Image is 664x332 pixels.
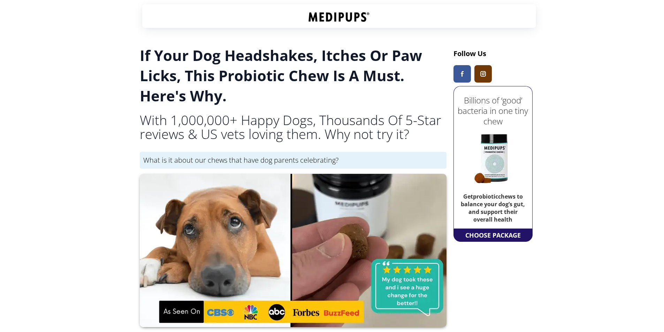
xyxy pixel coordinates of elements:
a: CHOOSE PACKAGE [464,229,522,241]
h2: With 1,000,000+ Happy Dogs, Thousands Of 5-Star reviews & US vets loving them. Why not try it? [140,113,447,141]
img: Medipups Instagram [480,71,486,77]
img: Dog [140,174,447,327]
h3: Follow Us [453,49,533,58]
b: Get probiotic chews to balance your dog’s gut, and support their overall health [461,193,525,223]
img: Medipups Facebook [461,71,464,77]
h2: Billions of ‘good’ bacteria in one tiny chew [456,95,531,126]
a: Billions of ‘good’ bacteria in one tiny chewGetprobioticchews to balance your dog’s gut, and supp... [456,88,531,227]
h1: If Your Dog Headshakes, Itches Or Paw Licks, This Probiotic Chew Is A Must. Here's Why. [140,45,447,106]
div: What is it about our chews that have dog parents celebrating? [140,152,447,169]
